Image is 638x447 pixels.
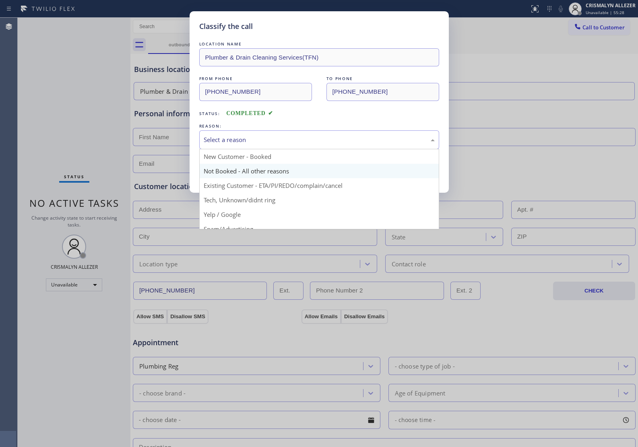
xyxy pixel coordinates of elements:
[199,83,312,101] input: From phone
[326,83,439,101] input: To phone
[200,178,439,193] div: Existing Customer - ETA/PI/REDO/complain/cancel
[204,135,435,144] div: Select a reason
[199,111,220,116] span: Status:
[199,21,253,32] h5: Classify the call
[226,110,273,116] span: COMPLETED
[199,40,439,48] div: LOCATION NAME
[200,222,439,236] div: Spam/Advertising
[200,164,439,178] div: Not Booked - All other reasons
[326,74,439,83] div: TO PHONE
[200,149,439,164] div: New Customer - Booked
[200,207,439,222] div: Yelp / Google
[200,193,439,207] div: Tech, Unknown/didnt ring
[199,122,439,130] div: REASON:
[199,74,312,83] div: FROM PHONE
